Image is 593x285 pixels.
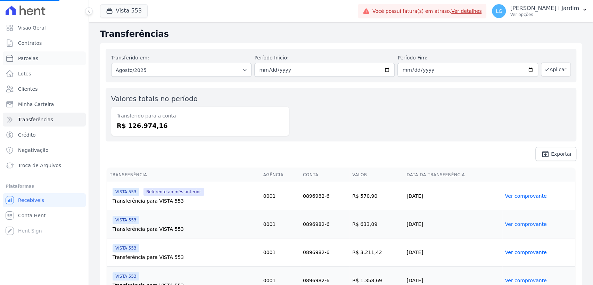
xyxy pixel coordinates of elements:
[3,36,86,50] a: Contratos
[18,212,46,219] span: Conta Hent
[100,4,148,17] button: Vista 553
[3,158,86,172] a: Troca de Arquivos
[107,168,261,182] th: Transferência
[300,182,349,210] td: 0896982-6
[18,24,46,31] span: Visão Geral
[18,131,36,138] span: Crédito
[510,12,579,17] p: Ver opções
[3,128,86,142] a: Crédito
[3,209,86,222] a: Conta Hent
[18,116,53,123] span: Transferências
[496,9,502,14] span: LG
[300,210,349,238] td: 0896982-6
[113,188,139,196] span: VISTA 553
[3,67,86,81] a: Lotes
[111,55,149,60] label: Transferido em:
[113,272,139,280] span: VISTA 553
[404,210,502,238] td: [DATE]
[535,147,576,161] a: unarchive Exportar
[397,54,538,62] label: Período Fim:
[510,5,579,12] p: [PERSON_NAME] i Jardim
[404,238,502,267] td: [DATE]
[551,152,572,156] span: Exportar
[18,162,61,169] span: Troca de Arquivos
[261,210,300,238] td: 0001
[3,193,86,207] a: Recebíveis
[505,221,547,227] a: Ver comprovante
[3,97,86,111] a: Minha Carteira
[18,101,54,108] span: Minha Carteira
[18,197,44,204] span: Recebíveis
[117,112,283,120] dt: Transferido para a conta
[349,168,404,182] th: Valor
[254,54,395,62] label: Período Inicío:
[113,216,139,224] span: VISTA 553
[404,182,502,210] td: [DATE]
[404,168,502,182] th: Data da Transferência
[111,95,198,103] label: Valores totais no período
[18,147,49,154] span: Negativação
[349,210,404,238] td: R$ 633,09
[18,85,38,92] span: Clientes
[505,193,547,199] a: Ver comprovante
[349,182,404,210] td: R$ 570,90
[3,113,86,127] a: Transferências
[117,121,283,130] dd: R$ 126.974,16
[18,55,38,62] span: Parcelas
[18,70,31,77] span: Lotes
[486,1,593,21] button: LG [PERSON_NAME] i Jardim Ver opções
[113,197,258,204] div: Transferência para VISTA 553
[541,150,550,158] i: unarchive
[349,238,404,267] td: R$ 3.211,42
[113,254,258,261] div: Transferência para VISTA 553
[113,226,258,233] div: Transferência para VISTA 553
[261,168,300,182] th: Agência
[372,8,482,15] span: Você possui fatura(s) em atraso.
[3,82,86,96] a: Clientes
[3,51,86,65] a: Parcelas
[505,278,547,283] a: Ver comprovante
[300,238,349,267] td: 0896982-6
[3,21,86,35] a: Visão Geral
[143,188,204,196] span: Referente ao mês anterior
[113,244,139,252] span: VISTA 553
[451,8,482,14] a: Ver detalhes
[541,63,571,76] button: Aplicar
[505,250,547,255] a: Ver comprovante
[261,182,300,210] td: 0001
[261,238,300,267] td: 0001
[3,143,86,157] a: Negativação
[18,40,42,47] span: Contratos
[300,168,349,182] th: Conta
[100,28,582,40] h2: Transferências
[6,182,83,190] div: Plataformas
